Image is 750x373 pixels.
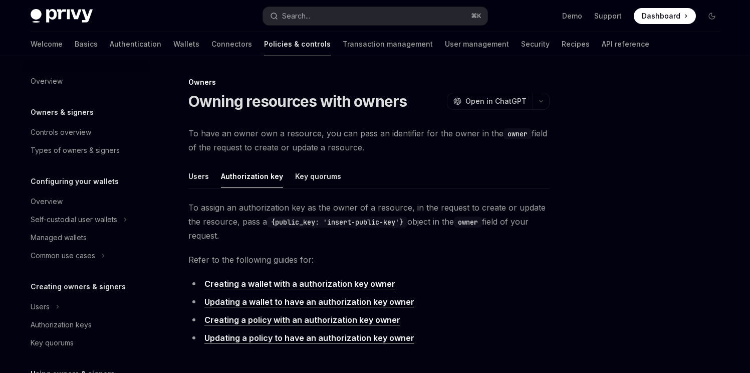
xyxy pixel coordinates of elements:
span: Refer to the following guides for: [188,253,550,267]
a: Authorization keys [23,316,151,334]
div: Overview [31,75,63,87]
a: Updating a wallet to have an authorization key owner [204,297,414,307]
h1: Owning resources with owners [188,92,407,110]
a: API reference [602,32,649,56]
a: Creating a policy with an authorization key owner [204,315,400,325]
div: Users [31,301,50,313]
a: Recipes [562,32,590,56]
span: Dashboard [642,11,680,21]
button: Authorization key [221,164,283,188]
a: Demo [562,11,582,21]
a: Policies & controls [264,32,331,56]
a: Managed wallets [23,229,151,247]
button: Key quorums [295,164,341,188]
a: Welcome [31,32,63,56]
a: Support [594,11,622,21]
a: Basics [75,32,98,56]
span: To assign an authorization key as the owner of a resource, in the request to create or update the... [188,201,550,243]
a: Overview [23,193,151,211]
div: Self-custodial user wallets [31,214,117,226]
a: Wallets [173,32,199,56]
h5: Configuring your wallets [31,175,119,188]
div: Key quorums [31,337,74,349]
a: User management [445,32,509,56]
code: owner [504,128,532,139]
button: Toggle dark mode [704,8,720,24]
a: Security [521,32,550,56]
button: Toggle Users section [23,298,151,316]
span: To have an owner own a resource, you can pass an identifier for the owner in the field of the req... [188,126,550,154]
a: Overview [23,72,151,90]
a: Updating a policy to have an authorization key owner [204,333,414,343]
a: Transaction management [343,32,433,56]
div: Authorization keys [31,319,92,331]
span: Open in ChatGPT [465,96,527,106]
div: Controls overview [31,126,91,138]
h5: Creating owners & signers [31,281,126,293]
img: dark logo [31,9,93,23]
div: Search... [282,10,310,22]
a: Dashboard [634,8,696,24]
code: {public_key: 'insert-public-key'} [267,217,407,228]
div: Owners [188,77,550,87]
div: Types of owners & signers [31,144,120,156]
button: Toggle Common use cases section [23,247,151,265]
button: Toggle Self-custodial user wallets section [23,211,151,229]
button: Open search [263,7,487,25]
button: Open in ChatGPT [447,93,533,110]
a: Authentication [110,32,161,56]
span: ⌘ K [471,12,481,20]
a: Key quorums [23,334,151,352]
button: Users [188,164,209,188]
h5: Owners & signers [31,106,94,118]
a: Types of owners & signers [23,141,151,159]
div: Common use cases [31,250,95,262]
a: Controls overview [23,123,151,141]
a: Creating a wallet with a authorization key owner [204,279,395,289]
code: owner [454,217,482,228]
div: Managed wallets [31,232,87,244]
div: Overview [31,196,63,208]
a: Connectors [211,32,252,56]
